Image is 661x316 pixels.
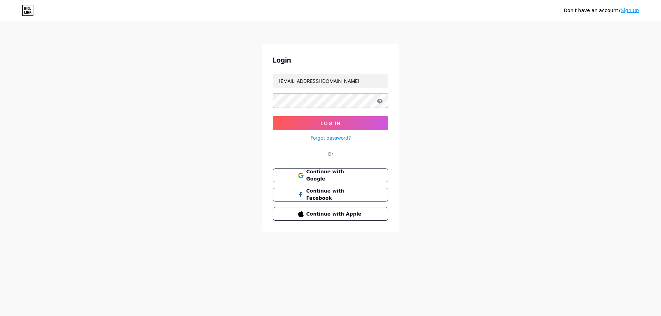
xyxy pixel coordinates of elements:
[306,210,363,218] span: Continue with Apple
[328,150,333,157] div: Or
[311,134,351,141] a: Forgot password?
[273,74,388,88] input: Username
[321,120,341,126] span: Log In
[564,7,639,14] div: Don't have an account?
[621,8,639,13] a: Sign up
[273,168,388,182] button: Continue with Google
[306,187,363,202] span: Continue with Facebook
[273,188,388,201] button: Continue with Facebook
[273,116,388,130] button: Log In
[273,55,388,65] div: Login
[306,168,363,183] span: Continue with Google
[273,207,388,221] button: Continue with Apple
